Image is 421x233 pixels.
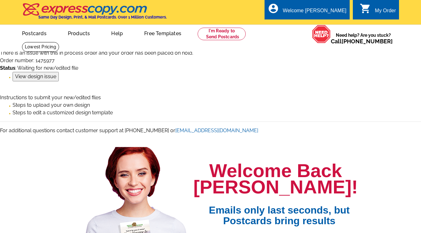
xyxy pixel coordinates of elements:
[331,38,393,45] span: Call
[101,25,133,40] a: Help
[13,72,59,81] input: View design issue
[360,7,396,15] a: shopping_cart My Order
[22,8,167,19] a: Same Day Design, Print, & Mail Postcards. Over 1 Million Customers.
[13,110,113,116] a: Steps to edit a customized design template
[360,3,371,14] i: shopping_cart
[312,25,331,43] img: help
[375,8,396,17] div: My Order
[194,163,358,195] h1: Welcome Back [PERSON_NAME]!
[134,25,191,40] a: Free Templates
[13,102,90,108] a: Steps to upload your own design
[12,25,57,40] a: Postcards
[38,15,167,19] h4: Same Day Design, Print, & Mail Postcards. Over 1 Million Customers.
[201,195,358,226] span: Emails only last seconds, but Postcards bring results
[331,32,396,45] span: Need help? Are you stuck?
[283,8,346,17] div: Welcome [PERSON_NAME]
[268,3,279,14] i: account_circle
[175,127,258,133] a: [EMAIL_ADDRESS][DOMAIN_NAME]
[58,25,100,40] a: Products
[342,38,393,45] a: [PHONE_NUMBER]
